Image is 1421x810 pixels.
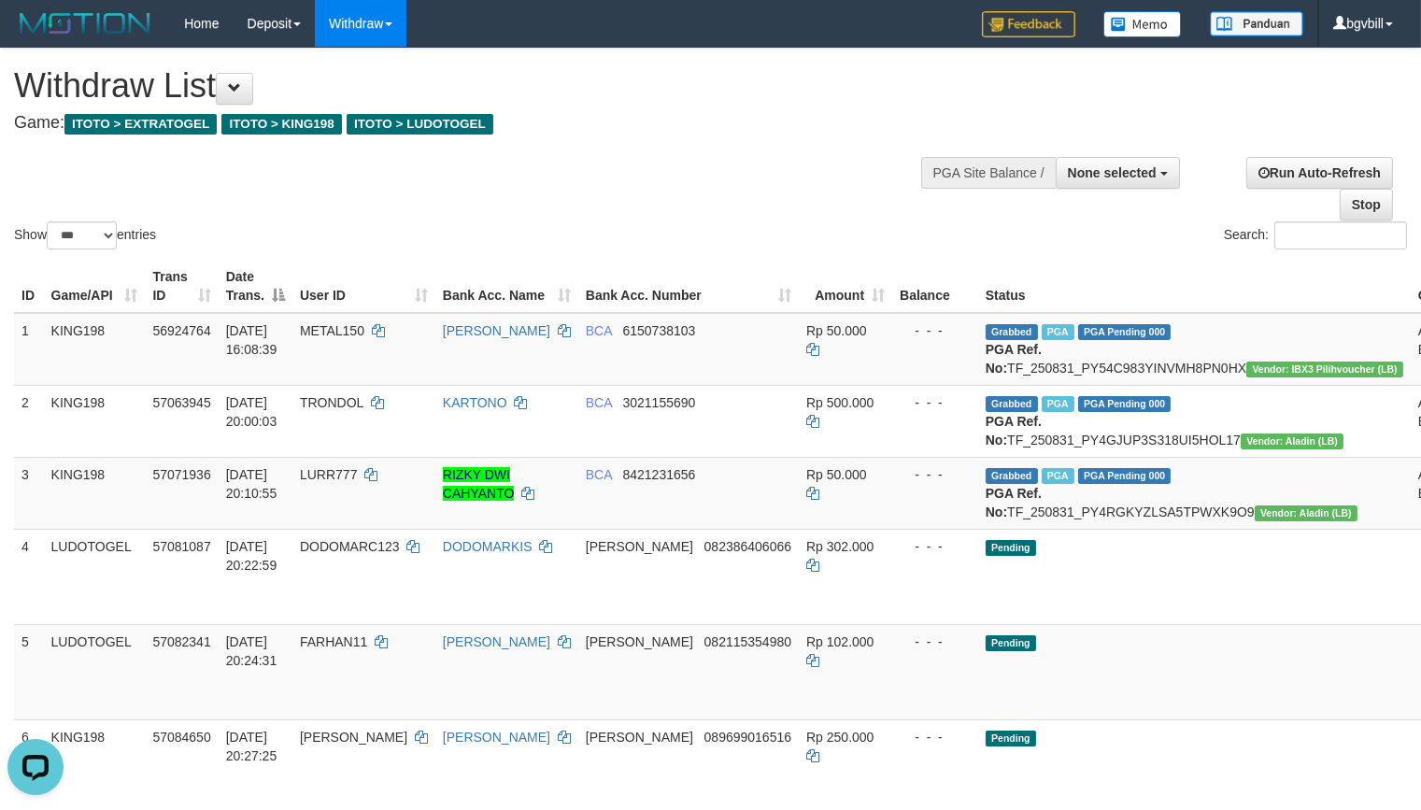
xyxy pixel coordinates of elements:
[978,457,1411,529] td: TF_250831_PY4RGKYZLSA5TPWXK9O9
[226,395,277,429] span: [DATE] 20:00:03
[892,260,978,313] th: Balance
[586,395,612,410] span: BCA
[982,11,1075,37] img: Feedback.jpg
[226,730,277,763] span: [DATE] 20:27:25
[586,539,693,554] span: [PERSON_NAME]
[152,467,210,482] span: 57071936
[921,157,1056,189] div: PGA Site Balance /
[1078,396,1172,412] span: PGA Pending
[986,342,1042,376] b: PGA Ref. No:
[986,540,1036,556] span: Pending
[300,539,400,554] span: DODOMARC123
[986,468,1038,484] span: Grabbed
[226,539,277,573] span: [DATE] 20:22:59
[14,9,156,37] img: MOTION_logo.png
[586,634,693,649] span: [PERSON_NAME]
[300,634,367,649] span: FARHAN11
[1241,433,1343,449] span: Vendor URL: https://dashboard.q2checkout.com/secure
[586,730,693,745] span: [PERSON_NAME]
[14,457,44,529] td: 3
[900,728,971,746] div: - - -
[14,529,44,624] td: 4
[978,260,1411,313] th: Status
[226,634,277,668] span: [DATE] 20:24:31
[152,539,210,554] span: 57081087
[152,395,210,410] span: 57063945
[347,114,493,135] span: ITOTO > LUDOTOGEL
[1255,505,1357,521] span: Vendor URL: https://dashboard.q2checkout.com/secure
[300,395,363,410] span: TRONDOL
[900,537,971,556] div: - - -
[806,730,874,745] span: Rp 250.000
[14,260,44,313] th: ID
[300,323,364,338] span: METAL150
[1103,11,1182,37] img: Button%20Memo.svg
[300,730,407,745] span: [PERSON_NAME]
[64,114,217,135] span: ITOTO > EXTRATOGEL
[152,730,210,745] span: 57084650
[443,467,515,501] a: RIZKY DWI CAHYANTO
[799,260,892,313] th: Amount: activate to sort column ascending
[47,221,117,249] select: Showentries
[1042,324,1074,340] span: Marked by bgvdixe
[1246,157,1393,189] a: Run Auto-Refresh
[443,634,550,649] a: [PERSON_NAME]
[704,730,791,745] span: Copy 089699016516 to clipboard
[586,323,612,338] span: BCA
[806,323,867,338] span: Rp 50.000
[44,385,146,457] td: KING198
[623,323,696,338] span: Copy 6150738103 to clipboard
[44,260,146,313] th: Game/API: activate to sort column ascending
[44,313,146,386] td: KING198
[145,260,218,313] th: Trans ID: activate to sort column ascending
[978,313,1411,386] td: TF_250831_PY54C983YINVMH8PN0HX
[806,467,867,482] span: Rp 50.000
[14,67,929,105] h1: Withdraw List
[1068,165,1157,180] span: None selected
[1246,362,1403,377] span: Vendor URL: https://dashboard.q2checkout.com/secure
[226,323,277,357] span: [DATE] 16:08:39
[226,467,277,501] span: [DATE] 20:10:55
[1340,189,1393,220] a: Stop
[300,467,357,482] span: LURR777
[986,324,1038,340] span: Grabbed
[443,395,507,410] a: KARTONO
[578,260,799,313] th: Bank Acc. Number: activate to sort column ascending
[14,114,929,133] h4: Game:
[443,323,550,338] a: [PERSON_NAME]
[152,634,210,649] span: 57082341
[44,624,146,719] td: LUDOTOGEL
[586,467,612,482] span: BCA
[14,221,156,249] label: Show entries
[1274,221,1407,249] input: Search:
[986,635,1036,651] span: Pending
[900,465,971,484] div: - - -
[623,467,696,482] span: Copy 8421231656 to clipboard
[14,624,44,719] td: 5
[623,395,696,410] span: Copy 3021155690 to clipboard
[44,457,146,529] td: KING198
[986,731,1036,746] span: Pending
[435,260,578,313] th: Bank Acc. Name: activate to sort column ascending
[44,529,146,624] td: LUDOTOGEL
[986,396,1038,412] span: Grabbed
[704,539,791,554] span: Copy 082386406066 to clipboard
[443,539,533,554] a: DODOMARKIS
[1078,468,1172,484] span: PGA Pending
[986,414,1042,448] b: PGA Ref. No:
[14,385,44,457] td: 2
[704,634,791,649] span: Copy 082115354980 to clipboard
[292,260,435,313] th: User ID: activate to sort column ascending
[806,634,874,649] span: Rp 102.000
[1224,221,1407,249] label: Search:
[986,486,1042,519] b: PGA Ref. No:
[900,632,971,651] div: - - -
[806,539,874,554] span: Rp 302.000
[221,114,342,135] span: ITOTO > KING198
[900,393,971,412] div: - - -
[1056,157,1180,189] button: None selected
[1210,11,1303,36] img: panduan.png
[152,323,210,338] span: 56924764
[1078,324,1172,340] span: PGA Pending
[7,7,64,64] button: Open LiveChat chat widget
